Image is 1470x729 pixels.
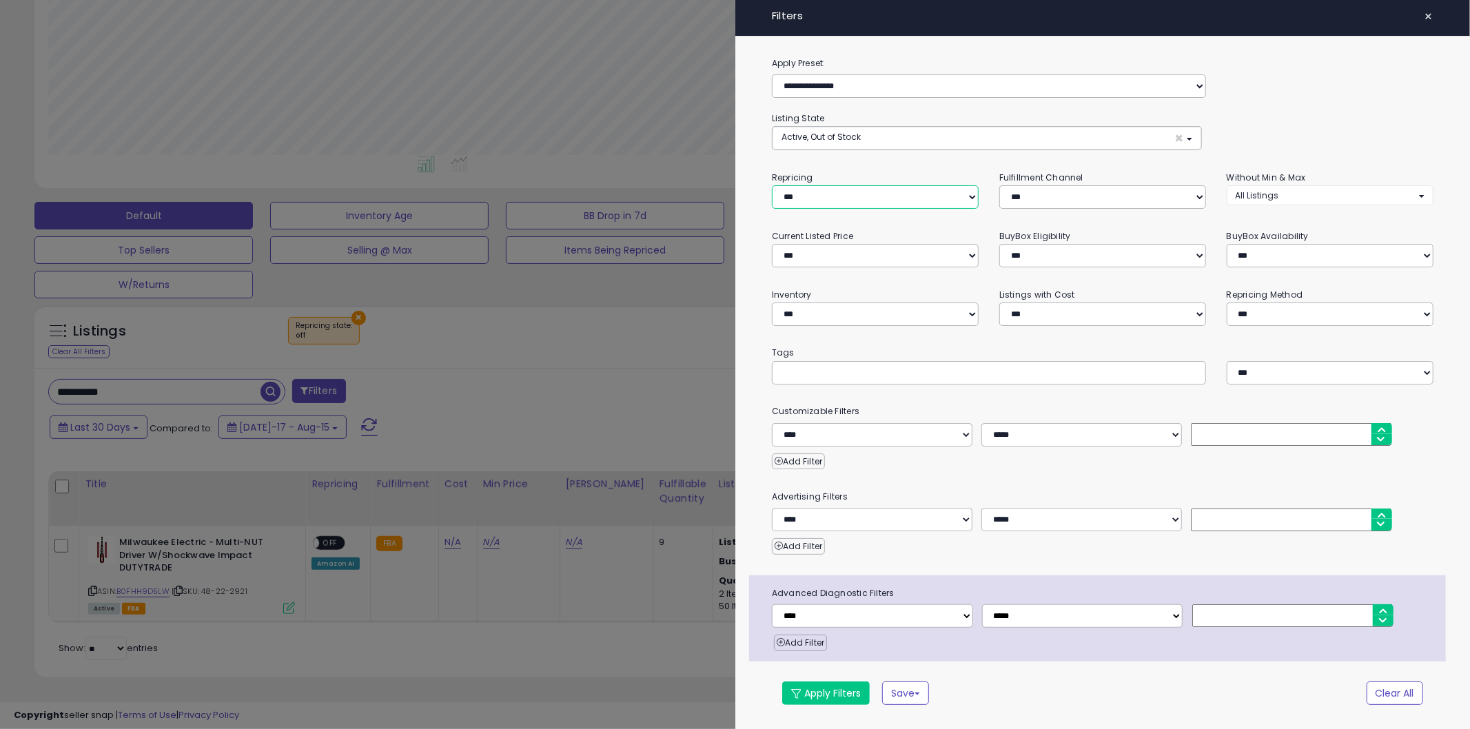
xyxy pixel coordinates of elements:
[762,489,1444,504] small: Advertising Filters
[782,131,861,143] span: Active, Out of Stock
[1227,230,1309,242] small: BuyBox Availability
[1425,7,1433,26] span: ×
[1236,189,1279,201] span: All Listings
[999,289,1075,300] small: Listings with Cost
[772,289,812,300] small: Inventory
[782,681,870,705] button: Apply Filters
[762,404,1444,419] small: Customizable Filters
[772,172,813,183] small: Repricing
[772,538,825,555] button: Add Filter
[1227,172,1306,183] small: Without Min & Max
[772,10,1433,22] h4: Filters
[772,453,825,470] button: Add Filter
[1175,131,1184,145] span: ×
[1227,185,1433,205] button: All Listings
[772,112,825,124] small: Listing State
[762,345,1444,360] small: Tags
[999,230,1071,242] small: BuyBox Eligibility
[1227,289,1303,300] small: Repricing Method
[772,230,853,242] small: Current Listed Price
[774,635,827,651] button: Add Filter
[1419,7,1439,26] button: ×
[882,681,929,705] button: Save
[1367,681,1423,705] button: Clear All
[762,56,1444,71] label: Apply Preset:
[773,127,1201,150] button: Active, Out of Stock ×
[999,172,1083,183] small: Fulfillment Channel
[762,586,1446,601] span: Advanced Diagnostic Filters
